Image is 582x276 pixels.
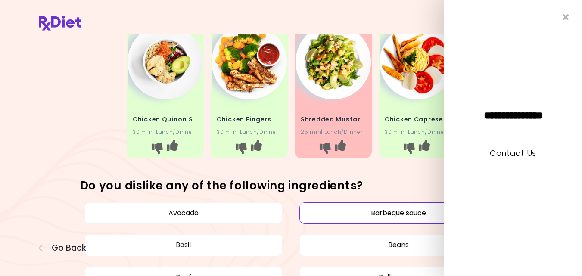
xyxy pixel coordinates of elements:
[150,142,164,155] button: I don't like this recipe
[39,16,81,31] img: RxDiet
[301,128,366,136] div: 25 min | Lunch/Dinner
[563,13,569,21] i: Close
[217,128,282,136] div: 30 min | Lunch/Dinner
[217,113,282,127] h4: Chicken Fingers with Broccoli
[318,142,332,155] button: I don't like this recipe
[299,234,498,256] button: Beans
[39,243,90,253] button: Go Back
[234,142,248,155] button: I don't like this recipe
[133,113,198,127] h4: Chicken Quinoa Salad
[333,142,347,155] button: I like this recipe
[165,142,179,155] button: I like this recipe
[402,142,416,155] button: I don't like this recipe
[417,142,431,155] button: I like this recipe
[80,179,502,193] h3: Do you dislike any of the following ingredients?
[299,202,498,224] button: Barbeque sauce
[490,148,536,158] a: Contact Us
[301,113,366,127] h4: Shredded Mustard Chicken and Salad
[133,128,198,136] div: 30 min | Lunch/Dinner
[84,202,283,224] button: Avocado
[84,234,283,256] button: Basil
[385,128,450,136] div: 30 min | Lunch/Dinner
[249,142,263,155] button: I like this recipe
[52,243,86,253] span: Go Back
[385,113,450,127] h4: Chicken Caprese Pasta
